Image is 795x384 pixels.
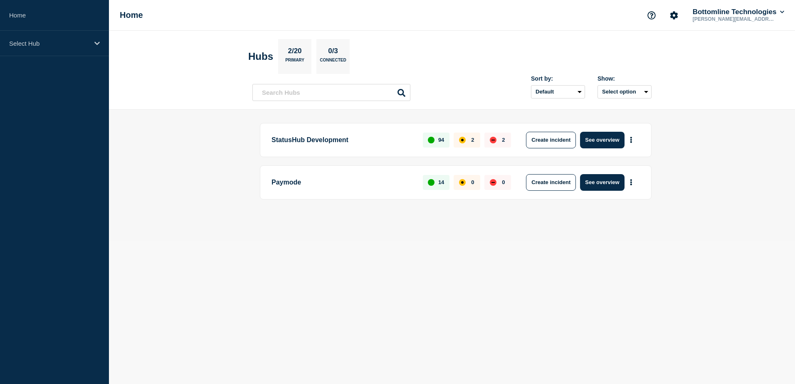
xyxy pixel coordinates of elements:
div: Sort by: [531,75,585,82]
div: down [490,137,496,143]
input: Search Hubs [252,84,410,101]
p: 0 [471,179,474,185]
p: 14 [438,179,444,185]
div: affected [459,179,466,186]
button: More actions [626,132,637,148]
button: See overview [580,174,624,191]
p: 0/3 [325,47,341,58]
p: 0 [502,179,505,185]
h2: Hubs [248,51,273,62]
p: Primary [285,58,304,66]
p: StatusHub Development [272,132,413,148]
button: Select option [597,85,652,98]
p: 94 [438,137,444,143]
button: Create incident [526,132,576,148]
button: More actions [626,175,637,190]
p: 2/20 [285,47,305,58]
div: up [428,137,435,143]
button: Support [643,7,660,24]
div: down [490,179,496,186]
button: Account settings [665,7,683,24]
p: [PERSON_NAME][EMAIL_ADDRESS][PERSON_NAME][DOMAIN_NAME] [691,16,778,22]
p: Connected [320,58,346,66]
p: Select Hub [9,40,89,47]
div: affected [459,137,466,143]
button: See overview [580,132,624,148]
button: Bottomline Technologies [691,8,786,16]
select: Sort by [531,85,585,98]
p: 2 [502,137,505,143]
p: Paymode [272,174,413,191]
h1: Home [120,10,143,20]
div: Show: [597,75,652,82]
div: up [428,179,435,186]
p: 2 [471,137,474,143]
button: Create incident [526,174,576,191]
